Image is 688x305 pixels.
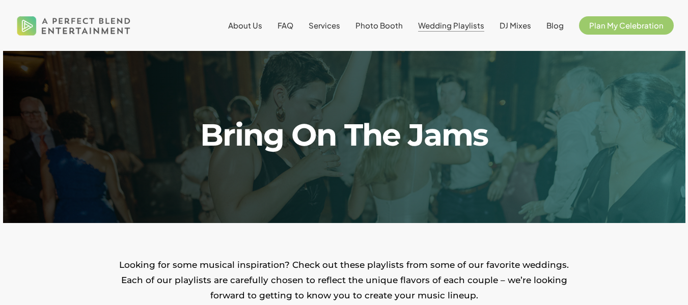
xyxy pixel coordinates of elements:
img: A Perfect Blend Entertainment [14,7,133,44]
a: Plan My Celebration [579,21,674,30]
span: Wedding Playlists [418,20,484,30]
a: Wedding Playlists [418,21,484,30]
span: Photo Booth [355,20,403,30]
span: FAQ [278,20,293,30]
span: About Us [228,20,262,30]
span: Services [309,20,340,30]
span: Blog [546,20,564,30]
a: DJ Mixes [500,21,531,30]
h1: Bring On The Jams [140,120,549,150]
p: Looking for some musical inspiration? Check out these playlists from some of our favorite wedding... [115,257,573,303]
span: DJ Mixes [500,20,531,30]
span: Plan My Celebration [589,20,664,30]
a: Services [309,21,340,30]
a: FAQ [278,21,293,30]
a: About Us [228,21,262,30]
a: Photo Booth [355,21,403,30]
a: Blog [546,21,564,30]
